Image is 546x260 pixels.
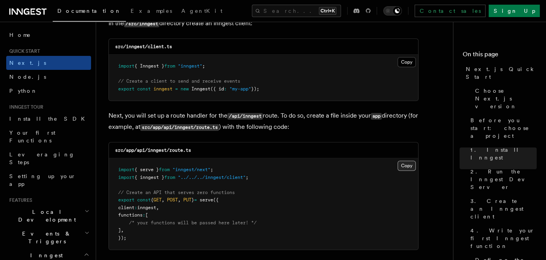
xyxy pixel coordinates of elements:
[470,146,537,161] span: 1. Install Inngest
[6,147,91,169] a: Leveraging Steps
[143,212,145,218] span: :
[118,175,134,180] span: import
[153,86,172,92] span: inngest
[118,205,134,210] span: client
[118,197,134,203] span: export
[470,227,537,250] span: 4. Write your first Inngest function
[118,86,134,92] span: export
[9,31,31,39] span: Home
[6,227,91,248] button: Events & Triggers
[118,167,134,172] span: import
[137,86,151,92] span: const
[470,116,537,140] span: Before you start: choose a project
[371,113,382,120] code: app
[194,197,197,203] span: =
[115,44,172,49] code: src/inngest/client.ts
[177,2,227,21] a: AgentKit
[9,74,46,80] span: Node.js
[210,86,224,92] span: ({ id
[167,197,178,203] span: POST
[6,70,91,84] a: Node.js
[467,194,537,224] a: 3. Create an Inngest client
[181,86,189,92] span: new
[178,197,181,203] span: ,
[463,62,537,84] a: Next.js Quick Start
[53,2,126,22] a: Documentation
[118,190,235,195] span: // Create an API that serves zero functions
[134,205,137,210] span: :
[131,8,172,14] span: Examples
[118,63,134,69] span: import
[175,86,178,92] span: =
[134,63,164,69] span: { Inngest }
[159,167,170,172] span: from
[9,173,76,187] span: Setting up your app
[398,161,416,171] button: Copy
[467,113,537,143] a: Before you start: choose a project
[145,212,148,218] span: [
[57,8,121,14] span: Documentation
[129,220,257,225] span: /* your functions will be passed here later! */
[172,167,210,172] span: "inngest/next"
[126,2,177,21] a: Examples
[9,60,46,66] span: Next.js
[183,197,191,203] span: PUT
[118,235,126,241] span: });
[118,227,121,233] span: ]
[6,28,91,42] a: Home
[467,143,537,165] a: 1. Install Inngest
[164,63,175,69] span: from
[162,197,164,203] span: ,
[164,175,175,180] span: from
[9,151,75,165] span: Leveraging Steps
[118,78,240,84] span: // Create a client to send and receive events
[9,130,55,144] span: Your first Functions
[134,167,159,172] span: { serve }
[252,5,341,17] button: Search...Ctrl+K
[134,175,164,180] span: { inngest }
[181,8,222,14] span: AgentKit
[6,169,91,191] a: Setting up your app
[200,197,213,203] span: serve
[202,63,205,69] span: ;
[137,197,151,203] span: const
[6,126,91,147] a: Your first Functions
[191,86,210,92] span: Inngest
[153,197,162,203] span: GET
[6,104,43,110] span: Inngest tour
[115,147,191,153] code: src/app/api/inngest/route.ts
[210,167,213,172] span: ;
[140,124,219,131] code: src/app/api/inngest/route.ts
[489,5,540,17] a: Sign Up
[398,57,416,67] button: Copy
[121,227,124,233] span: ,
[467,165,537,194] a: 2. Run the Inngest Dev Server
[156,205,159,210] span: ,
[213,197,219,203] span: ({
[415,5,486,17] a: Contact sales
[6,48,40,54] span: Quick start
[463,50,537,62] h4: On this page
[137,205,156,210] span: inngest
[6,197,32,203] span: Features
[319,7,336,15] kbd: Ctrl+K
[227,113,263,120] code: /api/inngest
[246,175,248,180] span: ;
[251,86,259,92] span: });
[475,87,537,110] span: Choose Next.js version
[229,86,251,92] span: "my-app"
[151,197,153,203] span: {
[466,65,537,81] span: Next.js Quick Start
[124,21,159,27] code: /src/inngest
[118,212,143,218] span: functions
[191,197,194,203] span: }
[467,224,537,253] a: 4. Write your first Inngest function
[470,168,537,191] span: 2. Run the Inngest Dev Server
[383,6,402,16] button: Toggle dark mode
[6,112,91,126] a: Install the SDK
[9,116,90,122] span: Install the SDK
[109,110,419,133] p: Next, you will set up a route handler for the route. To do so, create a file inside your director...
[6,205,91,227] button: Local Development
[9,88,38,94] span: Python
[6,84,91,98] a: Python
